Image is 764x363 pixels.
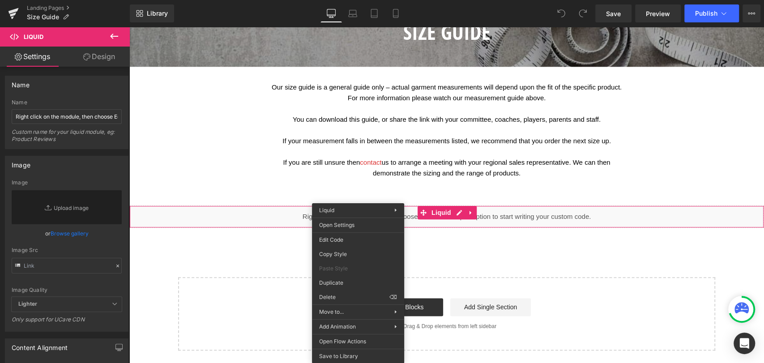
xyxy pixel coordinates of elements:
button: Publish [684,4,739,22]
a: Explore Blocks [233,271,314,289]
a: Landing Pages [27,4,130,12]
span: Our size guide is a general guide only – actual garment measurements will depend upon the fit of ... [142,56,492,75]
span: ⌫ [389,293,397,301]
a: Laptop [342,4,363,22]
div: Content Alignment [12,339,68,351]
div: Open Intercom Messenger [734,333,755,354]
b: Lighter [18,300,37,307]
span: If you are still unsure then us to arrange a meeting with your regional sales representative. We ... [154,132,481,150]
span: If your measurement falls in between the measurements listed, we recommend that you order the nex... [153,110,482,118]
a: Browse gallery [51,226,89,241]
div: Name [12,99,122,106]
div: Image Src [12,247,122,253]
a: Design [67,47,132,67]
span: Duplicate [319,279,397,287]
span: Copy Style [319,250,397,258]
span: Save [606,9,621,18]
span: Publish [695,10,717,17]
a: Tablet [363,4,385,22]
div: Image Quality [12,287,122,293]
span: Library [147,9,168,17]
p: or Drag & Drop elements from left sidebar [63,296,572,303]
span: Edit Code [319,236,397,244]
a: Expand / Collapse [336,179,347,192]
span: Save to Library [319,352,397,360]
button: More [743,4,760,22]
span: Liquid [300,179,324,192]
a: Preview [635,4,681,22]
button: Undo [552,4,570,22]
a: Add Single Section [321,271,401,289]
a: Mobile [385,4,406,22]
a: contact [230,132,252,139]
span: Liquid [24,33,43,40]
div: Only support for UCare CDN [12,316,122,329]
span: Add Animation [319,323,394,331]
span: Liquid [319,207,334,214]
span: Paste Style [319,265,397,273]
div: Custom name for your liquid module, eg: Product Reviews [12,128,122,149]
span: Move to... [319,308,394,316]
div: or [12,229,122,238]
a: New Library [130,4,174,22]
input: Link [12,258,122,273]
span: Preview [646,9,670,18]
span: You can download this guide, or share the link with your committee, coaches, players, parents and... [163,89,471,96]
span: Size Guide [27,13,59,21]
button: Redo [574,4,592,22]
span: Delete [319,293,389,301]
div: Image [12,179,122,186]
a: Desktop [320,4,342,22]
div: Name [12,76,30,89]
span: Open Flow Actions [319,337,397,346]
div: Image [12,156,30,169]
span: Open Settings [319,221,397,229]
